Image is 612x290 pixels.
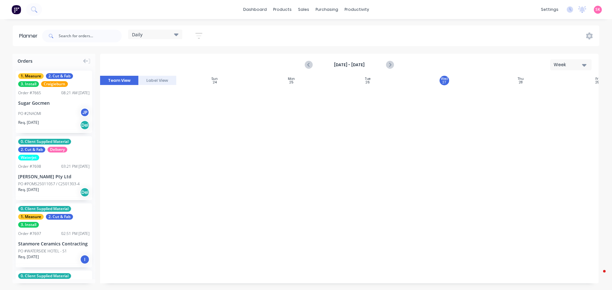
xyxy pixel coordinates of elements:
span: 2. Cut & Fab [46,73,73,79]
button: Label View [138,76,177,85]
span: 1. Measure [18,73,44,79]
span: 2. Cut & Fab [46,214,73,220]
div: PO #WATERSIDE HOTEL - S1 [18,248,67,254]
strong: [DATE] - [DATE] [317,62,381,68]
a: dashboard [240,5,270,14]
div: [PERSON_NAME] Pty Ltd [18,173,90,180]
span: Daily [132,31,142,38]
span: 0. Client Supplied Material [18,139,71,145]
div: Week [554,61,583,68]
div: Thu [518,77,524,81]
span: 3. Install [18,81,39,87]
div: 24 [213,81,217,84]
span: 2. Cut & Fab [18,147,45,152]
div: JP [80,108,90,117]
div: Fri [595,77,599,81]
div: Order # 7697 [18,231,41,237]
div: 03:21 PM [DATE] [61,164,90,169]
span: Waterjet [18,155,39,160]
button: Week [550,59,592,70]
div: sales [295,5,312,14]
div: products [270,5,295,14]
div: Del [80,120,90,130]
div: Sun [212,77,218,81]
div: Del [80,187,90,197]
div: productivity [341,5,372,14]
span: Delivery [47,147,67,152]
div: purchasing [312,5,341,14]
div: PO #2NAOMI [18,111,41,117]
span: 1. Measure [18,214,44,220]
div: PO #POMS25011057 / C2501303-4 [18,181,80,187]
div: 08:21 AM [DATE] [61,90,90,96]
div: Mon [288,77,295,81]
button: Team View [100,76,138,85]
div: 25 [289,81,293,84]
span: 0. Client Supplied Material [18,273,71,279]
span: Craigieburn [41,81,68,87]
div: Wed [441,77,448,81]
span: Req. [DATE] [18,254,39,260]
div: Order # 7665 [18,90,41,96]
div: 29 [595,81,599,84]
div: I [80,255,90,264]
div: 26 [366,81,370,84]
div: 27 [442,81,446,84]
input: Search for orders... [59,30,122,42]
div: Stanmore Ceramics Contracting [18,240,90,247]
span: SK [595,7,600,12]
img: Factory [11,5,21,14]
div: Order # 7698 [18,164,41,169]
span: Req. [DATE] [18,120,39,125]
span: 3. Install [18,222,39,228]
span: Req. [DATE] [18,187,39,193]
span: Orders [18,58,33,64]
div: Tue [365,77,370,81]
iframe: Intercom live chat [590,268,606,284]
div: 28 [519,81,522,84]
div: Sugar Gocmen [18,100,90,106]
div: 02:51 PM [DATE] [61,231,90,237]
div: Planner [19,32,41,40]
span: 0. Client Supplied Material [18,206,71,212]
div: settings [538,5,562,14]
